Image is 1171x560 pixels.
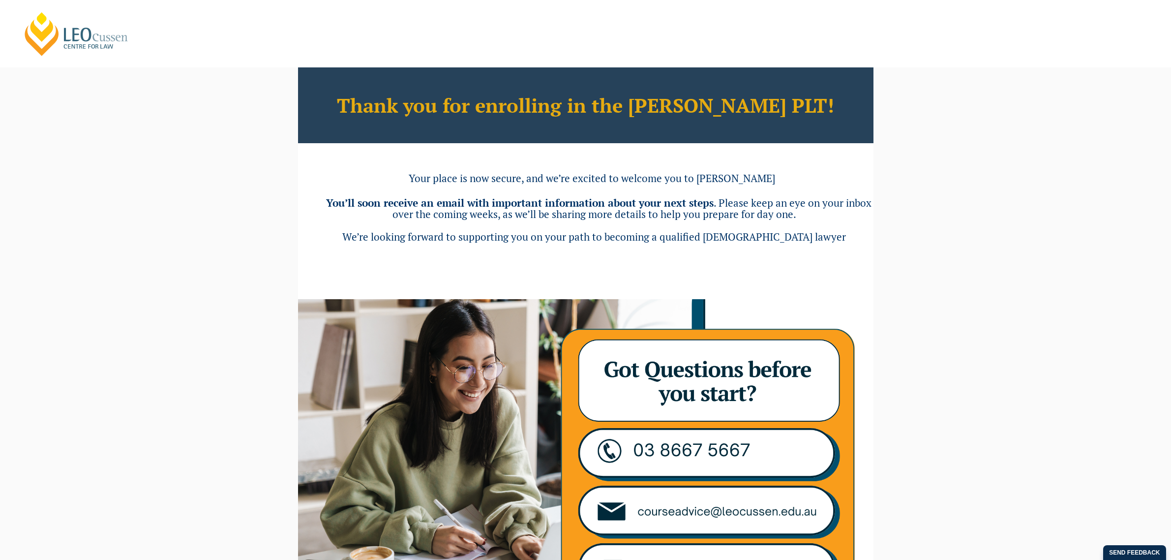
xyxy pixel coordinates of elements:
span: We’re looking forward to supporting you on your path to becoming a qualified [DEMOGRAPHIC_DATA] l... [342,230,846,244]
span: . Please keep an eye on your inbox over the coming weeks, as we’ll be sharing more details to hel... [392,196,871,221]
b: You’ll soon receive an email with important information about your next steps [326,196,714,210]
iframe: LiveChat chat widget [1105,494,1146,535]
span: Your place is now secure, and we’re excited to welcome you to [PERSON_NAME] [409,171,775,185]
a: [PERSON_NAME] Centre for Law [22,11,131,57]
b: Thank you for enrolling in the [PERSON_NAME] PLT! [337,92,834,118]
